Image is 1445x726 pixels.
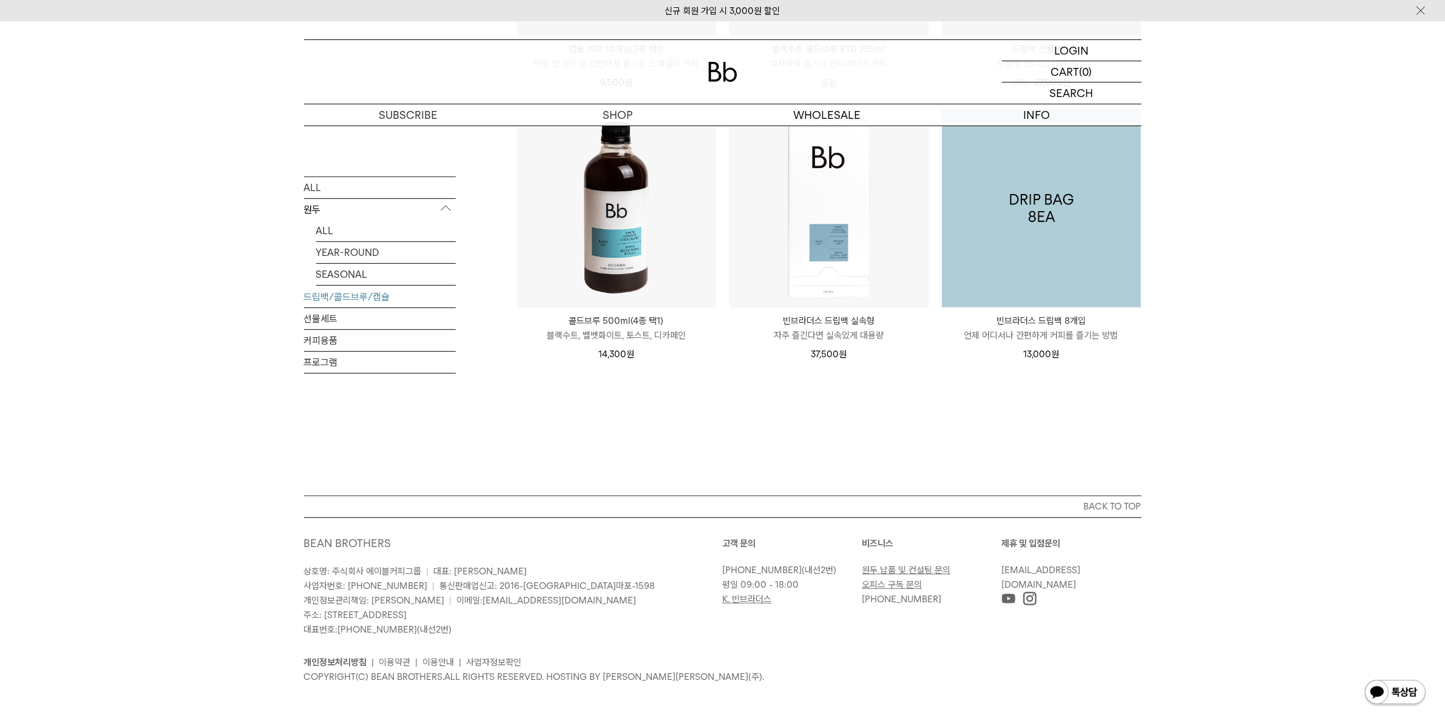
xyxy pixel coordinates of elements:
[517,314,716,328] p: 콜드브루 500ml(4종 택1)
[942,328,1141,343] p: 언제 어디서나 간편하게 커피를 즐기는 방법
[459,655,462,670] li: |
[942,314,1141,343] a: 빈브라더스 드립백 8개입 언제 어디서나 간편하게 커피를 즐기는 방법
[304,496,1142,517] button: BACK TO TOP
[316,263,456,284] a: SEASONAL
[517,314,716,343] a: 콜드브루 500ml(4종 택1) 블랙수트, 벨벳화이트, 토스트, 디카페인
[304,566,422,577] span: 상호명: 주식회사 에이블커피그룹
[467,657,522,668] a: 사업자정보확인
[304,176,456,198] a: ALL
[862,565,951,576] a: 원두 납품 및 컨설팅 문의
[862,579,922,590] a: 오피스 구독 문의
[304,670,1142,684] p: COPYRIGHT(C) BEAN BROTHERS. ALL RIGHTS RESERVED. HOSTING BY [PERSON_NAME][PERSON_NAME](주).
[729,314,929,328] p: 빈브라더스 드립백 실속형
[427,566,429,577] span: |
[304,351,456,372] a: 프로그램
[1054,40,1089,61] p: LOGIN
[862,536,1002,551] p: 비즈니스
[723,594,772,605] a: K. 빈브라더스
[723,104,932,126] p: WHOLESALE
[304,198,456,220] p: 원두
[379,657,411,668] a: 이용약관
[304,657,367,668] a: 개인정보처리방침
[729,109,929,308] img: 빈브라더스 드립백 실속형
[372,655,374,670] li: |
[316,220,456,241] a: ALL
[433,580,435,591] span: |
[423,657,455,668] a: 이용안내
[811,349,847,360] span: 37,500
[932,104,1142,126] p: INFO
[723,565,802,576] a: [PHONE_NUMBER]
[304,610,407,620] span: 주소: [STREET_ADDRESS]
[862,594,942,605] a: [PHONE_NUMBER]
[942,109,1141,308] img: 1000000032_add2_03.jpg
[942,109,1141,308] a: 빈브라더스 드립백 8개입
[626,349,634,360] span: 원
[304,286,456,307] a: 드립백/콜드브루/캡슐
[723,563,856,577] p: (내선2번)
[1002,536,1142,551] p: 제휴 및 입점문의
[513,104,723,126] a: SHOP
[1051,349,1059,360] span: 원
[1050,82,1094,104] p: SEARCH
[729,328,929,343] p: 자주 즐긴다면 실속있게 대용량
[1364,679,1427,708] img: 카카오톡 채널 1:1 채팅 버튼
[839,349,847,360] span: 원
[517,109,716,308] img: 콜드브루 500ml(4종 택1)
[483,595,637,606] a: [EMAIL_ADDRESS][DOMAIN_NAME]
[1080,61,1092,82] p: (0)
[1023,349,1059,360] span: 13,000
[517,328,716,343] p: 블랙수트, 벨벳화이트, 토스트, 디카페인
[338,624,418,635] a: [PHONE_NUMBER]
[434,566,527,577] span: 대표: [PERSON_NAME]
[304,308,456,329] a: 선물세트
[1002,61,1142,82] a: CART (0)
[942,314,1141,328] p: 빈브라더스 드립백 8개입
[416,655,418,670] li: |
[440,580,655,591] span: 통신판매업신고: 2016-[GEOGRAPHIC_DATA]마포-1598
[1002,40,1142,61] a: LOGIN
[729,314,929,343] a: 빈브라더스 드립백 실속형 자주 즐긴다면 실속있게 대용량
[457,595,637,606] span: 이메일:
[304,580,428,591] span: 사업자번호: [PHONE_NUMBER]
[1051,61,1080,82] p: CART
[708,62,737,82] img: 로고
[316,241,456,263] a: YEAR-ROUND
[304,595,445,606] span: 개인정보관리책임: [PERSON_NAME]
[1002,565,1081,590] a: [EMAIL_ADDRESS][DOMAIN_NAME]
[304,104,513,126] a: SUBSCRIBE
[450,595,452,606] span: |
[665,5,780,16] a: 신규 회원 가입 시 3,000원 할인
[723,577,856,592] p: 평일 09:00 - 18:00
[723,536,862,551] p: 고객 문의
[304,329,456,351] a: 커피용품
[304,537,391,550] a: BEAN BROTHERS
[304,624,452,635] span: 대표번호: (내선2번)
[598,349,634,360] span: 14,300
